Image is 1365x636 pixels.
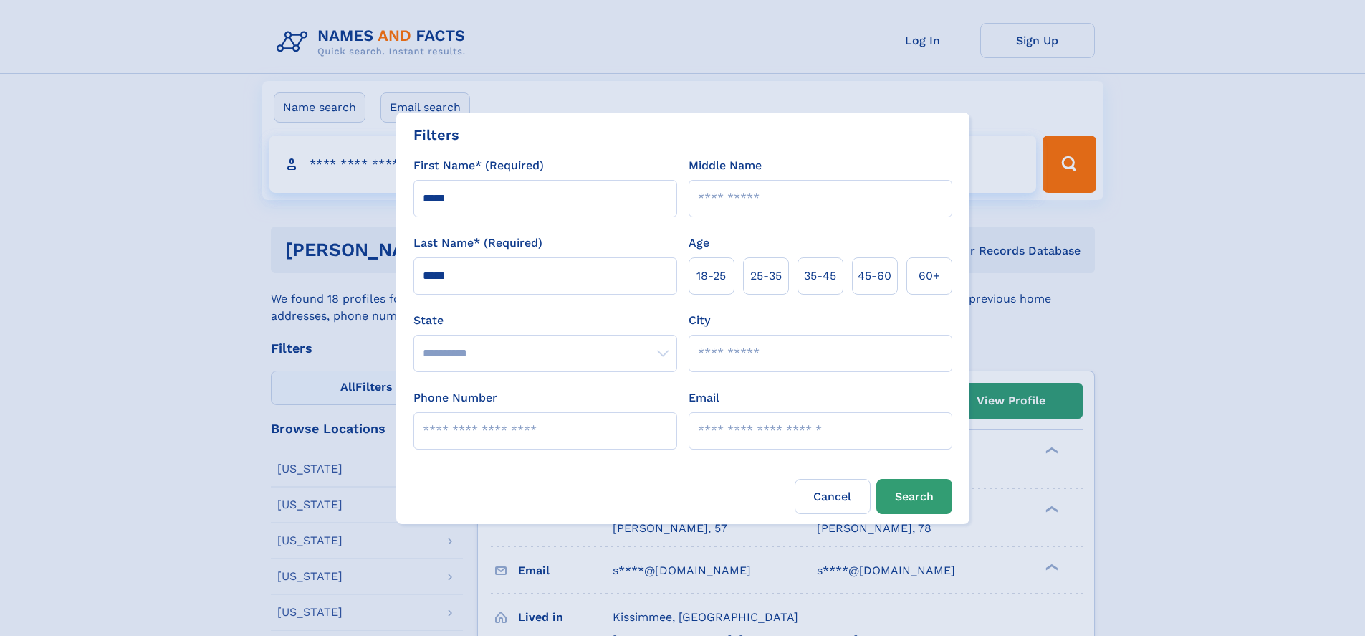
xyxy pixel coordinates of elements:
label: Cancel [795,479,871,514]
label: Email [689,389,719,407]
button: Search [876,479,952,514]
label: Phone Number [413,389,497,407]
span: 60+ [919,267,940,285]
span: 35‑45 [804,267,836,285]
label: Age [689,234,709,252]
label: First Name* (Required) [413,157,544,174]
div: Filters [413,124,459,146]
span: 45‑60 [858,267,891,285]
label: Last Name* (Required) [413,234,542,252]
label: City [689,312,710,329]
span: 18‑25 [696,267,726,285]
label: Middle Name [689,157,762,174]
label: State [413,312,677,329]
span: 25‑35 [750,267,782,285]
